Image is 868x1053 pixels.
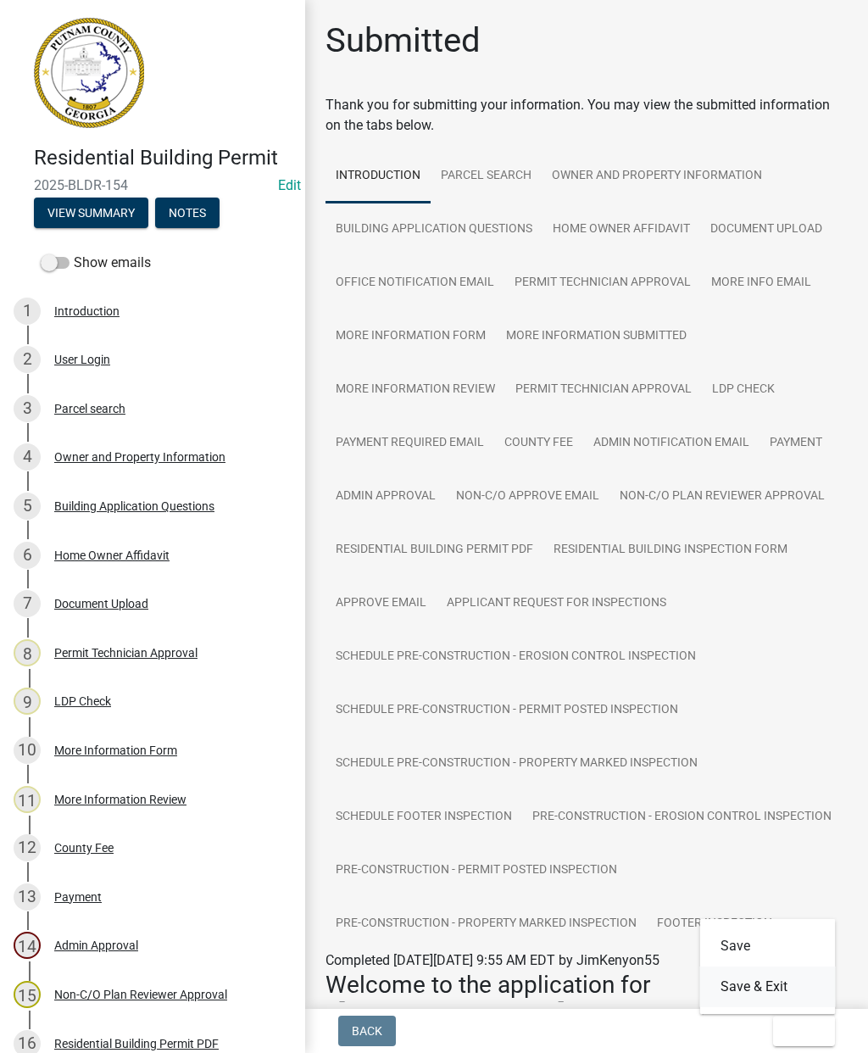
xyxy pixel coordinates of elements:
a: More Information Review [325,363,505,417]
button: Notes [155,198,220,228]
div: 6 [14,542,41,569]
a: Admin Notification Email [583,416,759,471]
span: Exit [787,1024,811,1038]
div: Residential Building Permit PDF [54,1038,219,1050]
div: Home Owner Affidavit [54,549,170,561]
div: More Information Review [54,794,186,805]
a: Payment Required Email [325,416,494,471]
a: Residential Building Inspection Form [543,523,798,577]
div: 8 [14,639,41,666]
a: Applicant Request for Inspections [437,577,676,631]
a: More Information Form [325,309,496,364]
a: Permit Technician Approval [504,256,701,310]
div: Thank you for submitting your information. You may view the submitted information on the tabs below. [325,95,848,136]
div: Document Upload [54,598,148,610]
a: Schedule Pre-construction - Permit Posted Inspection [325,683,688,738]
a: More Information Submitted [496,309,697,364]
a: Payment [759,416,832,471]
a: Permit Technician Approval [505,363,702,417]
a: Admin Approval [325,470,446,524]
a: Non-C/O Approve Email [446,470,609,524]
div: Owner and Property Information [54,451,225,463]
div: 1 [14,298,41,325]
a: LDP Check [702,363,785,417]
a: More Info Email [701,256,821,310]
a: Pre-construction - Property Marked Inspection [325,897,647,951]
div: 12 [14,834,41,861]
wm-modal-confirm: Edit Application Number [278,177,301,193]
a: Footer Inspection [647,897,782,951]
button: View Summary [34,198,148,228]
a: Edit [278,177,301,193]
div: 5 [14,493,41,520]
div: 10 [14,737,41,764]
a: Building Application Questions [325,203,542,257]
a: Schedule Footer Inspection [325,790,522,844]
h4: Residential Building Permit [34,146,292,170]
a: Schedule Pre-construction - Property Marked Inspection [325,737,708,791]
a: Non-C/O Plan Reviewer Approval [609,470,835,524]
div: 9 [14,688,41,715]
div: User Login [54,354,110,365]
span: Completed [DATE][DATE] 9:55 AM EDT by JimKenyon55 [325,952,659,968]
label: Show emails [41,253,151,273]
a: Introduction [325,149,431,203]
div: Admin Approval [54,939,138,951]
a: Schedule Pre-construction - Erosion Control Inspection [325,630,706,684]
div: 7 [14,590,41,617]
div: 14 [14,932,41,959]
div: 15 [14,981,41,1008]
a: Pre-construction - Permit Posted Inspection [325,844,627,898]
div: 11 [14,786,41,813]
a: Document Upload [700,203,832,257]
div: Parcel search [54,403,125,415]
div: Payment [54,891,102,903]
div: Non-C/O Plan Reviewer Approval [54,989,227,1000]
div: Introduction [54,305,120,317]
a: Approve Email [325,577,437,631]
span: 2025-BLDR-154 [34,177,271,193]
div: Exit [700,919,836,1014]
a: Home Owner Affidavit [542,203,700,257]
button: Back [338,1016,396,1046]
a: Office Notification Email [325,256,504,310]
button: Save & Exit [700,967,836,1007]
h1: Submitted [325,20,481,61]
div: County Fee [54,842,114,854]
a: Parcel search [431,149,542,203]
div: 4 [14,443,41,471]
div: LDP Check [54,695,111,707]
div: 13 [14,883,41,911]
a: County Fee [494,416,583,471]
wm-modal-confirm: Notes [155,207,220,220]
a: Owner and Property Information [542,149,772,203]
button: Save [700,926,836,967]
img: Putnam County, Georgia [34,18,144,128]
div: Building Application Questions [54,500,214,512]
a: Residential Building Permit PDF [325,523,543,577]
div: More Information Form [54,744,177,756]
a: Pre-construction - Erosion Control Inspection [522,790,842,844]
wm-modal-confirm: Summary [34,207,148,220]
span: Back [352,1024,382,1038]
div: Permit Technician Approval [54,647,198,659]
button: Exit [773,1016,835,1046]
div: 2 [14,346,41,373]
div: 3 [14,395,41,422]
